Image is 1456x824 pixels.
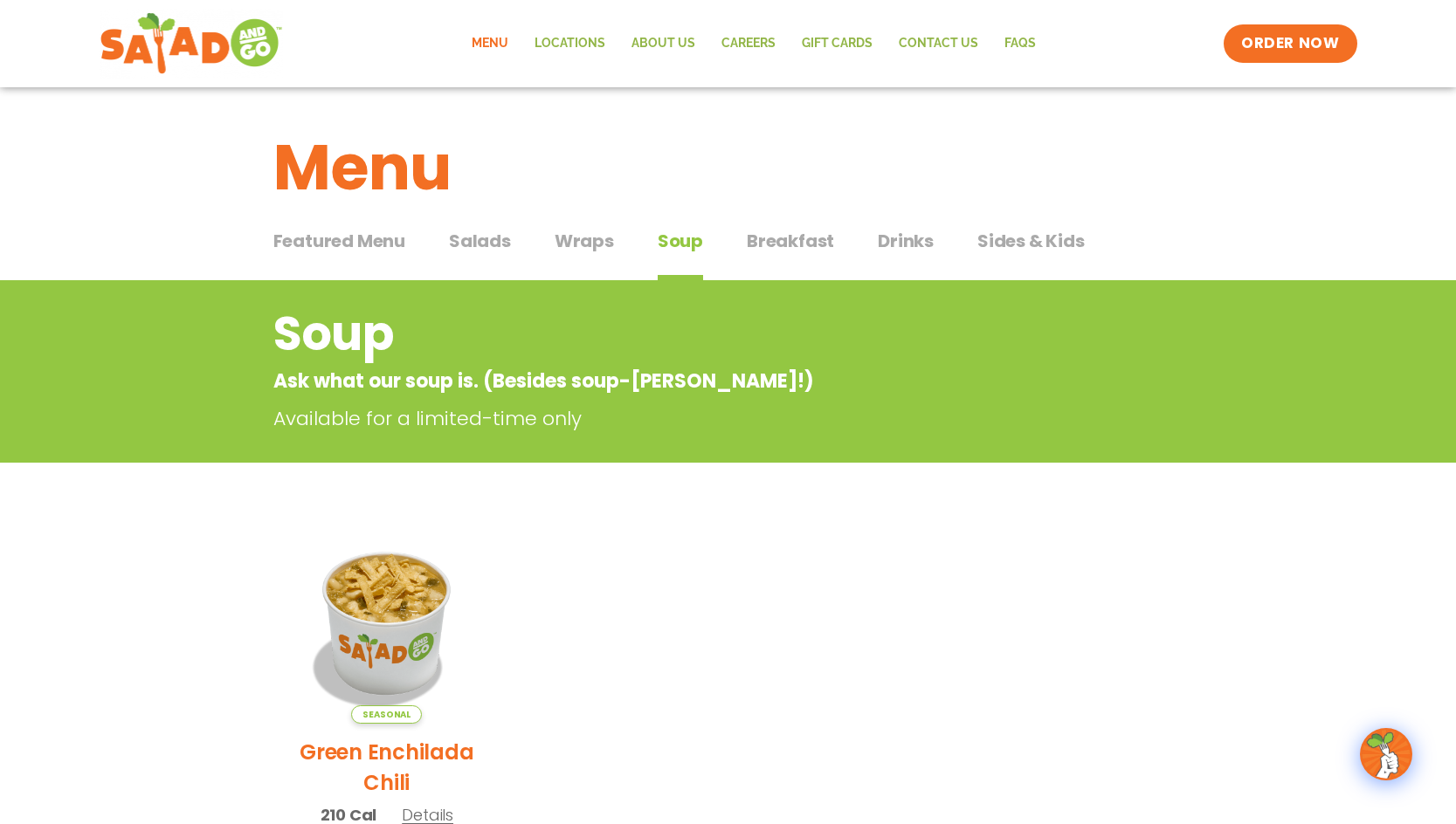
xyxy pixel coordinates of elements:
[618,24,708,64] a: About Us
[100,9,284,79] img: new-SAG-logo-768×292
[273,222,1183,281] div: Tabbed content
[273,299,1043,369] h2: Soup
[351,705,422,724] span: Seasonal
[747,228,834,254] span: Breakfast
[977,228,1085,254] span: Sides & Kids
[555,228,614,254] span: Wraps
[1362,730,1411,779] img: wpChatIcon
[789,24,886,64] a: GIFT CARDS
[273,120,1183,215] h1: Menu
[449,228,511,254] span: Salads
[1224,24,1356,63] a: ORDER NOW
[459,24,521,64] a: Menu
[459,24,1049,64] nav: Menu
[991,24,1049,64] a: FAQs
[521,24,618,64] a: Locations
[708,24,789,64] a: Careers
[286,737,488,798] h2: Green Enchilada Chili
[273,228,405,254] span: Featured Menu
[658,228,703,254] span: Soup
[273,404,1051,433] p: Available for a limited-time only
[878,228,934,254] span: Drinks
[1241,33,1339,54] span: ORDER NOW
[886,24,991,64] a: Contact Us
[286,522,488,724] img: Product photo for Green Enchilada Chili
[273,367,1043,395] p: Ask what our soup is. (Besides soup-[PERSON_NAME]!)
